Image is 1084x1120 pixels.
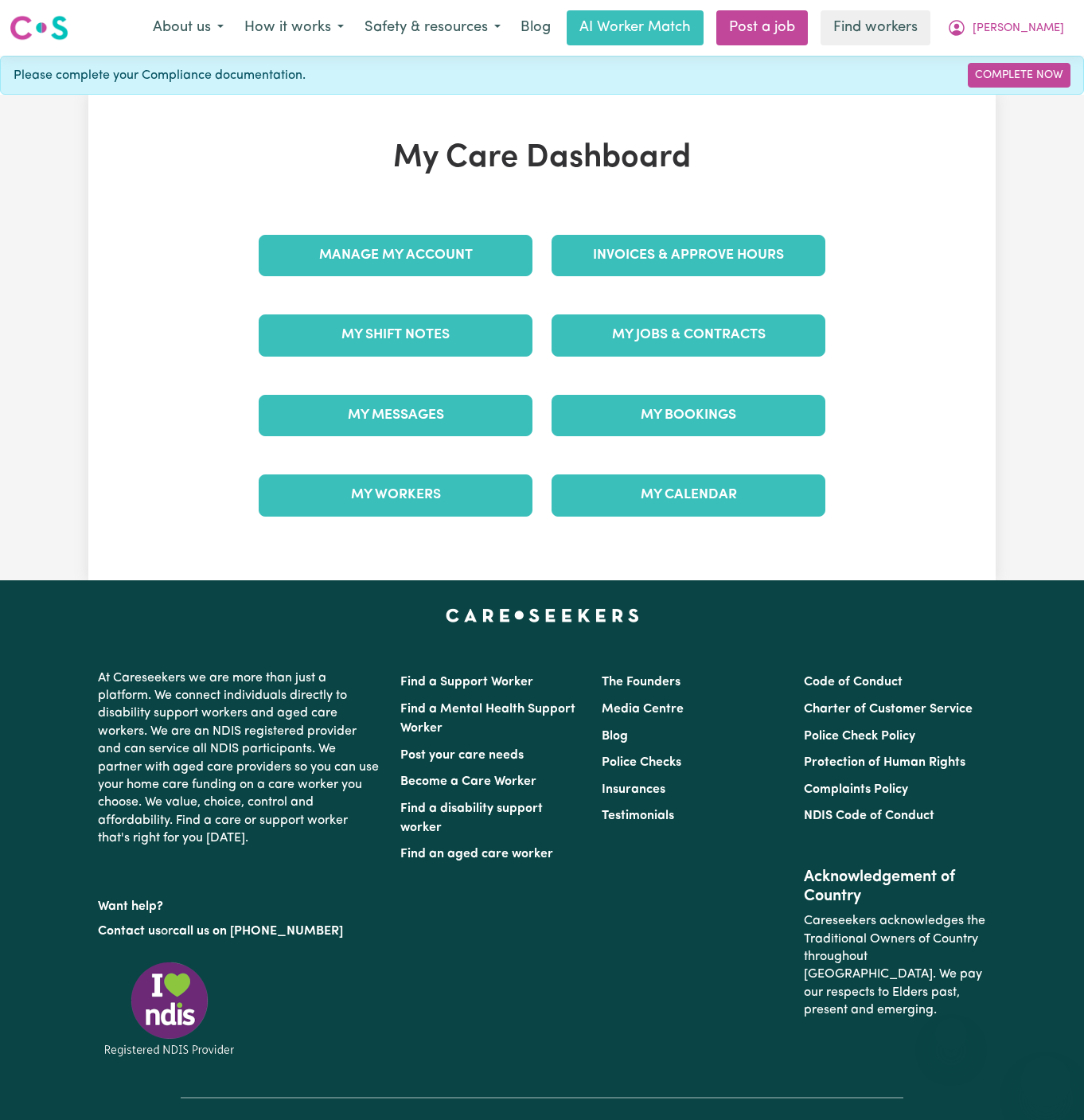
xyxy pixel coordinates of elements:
button: How it works [234,11,354,45]
a: Blog [602,730,628,743]
a: call us on [PHONE_NUMBER] [173,925,343,938]
a: My Bookings [552,395,825,436]
h2: Acknowledgement of Country [804,868,986,906]
iframe: Button to launch messaging window [1020,1056,1071,1107]
a: Find an aged care worker [400,848,553,860]
img: Careseekers logo [10,14,68,42]
a: The Founders [602,676,680,689]
button: About us [142,11,234,45]
p: At Careseekers we are more than just a platform. We connect individuals directly to disability su... [98,663,381,854]
a: Careseekers home page [446,609,639,622]
button: My Account [937,11,1074,45]
a: My Shift Notes [259,314,532,356]
a: Police Checks [602,756,681,769]
a: Complete Now [968,63,1070,88]
p: Want help? [98,892,381,915]
a: Contact us [98,925,161,938]
span: Please complete your Compliance documentation. [14,66,306,85]
a: Find a disability support worker [400,802,543,834]
a: Find a Mental Health Support Worker [400,703,575,735]
a: Charter of Customer Service [804,703,973,716]
a: Find workers [821,10,930,45]
a: Complaints Policy [804,783,908,796]
a: Post a job [716,10,808,45]
a: Police Check Policy [804,730,915,743]
a: Media Centre [602,703,684,716]
a: Testimonials [602,810,674,822]
button: Safety & resources [354,11,511,45]
a: NDIS Code of Conduct [804,810,934,822]
h1: My Care Dashboard [249,139,835,178]
img: Registered NDIS provider [98,959,241,1059]
a: AI Worker Match [567,10,704,45]
a: Post your care needs [400,749,524,762]
a: Find a Support Worker [400,676,533,689]
a: My Jobs & Contracts [552,314,825,356]
a: Code of Conduct [804,676,903,689]
iframe: Close message [935,1018,967,1050]
a: Become a Care Worker [400,775,536,788]
a: Blog [511,10,560,45]
a: Invoices & Approve Hours [552,235,825,276]
a: Insurances [602,783,665,796]
a: My Messages [259,395,532,436]
a: My Calendar [552,474,825,516]
span: [PERSON_NAME] [973,20,1064,37]
a: Protection of Human Rights [804,756,965,769]
a: Manage My Account [259,235,532,276]
a: Careseekers logo [10,10,68,46]
p: or [98,916,381,946]
p: Careseekers acknowledges the Traditional Owners of Country throughout [GEOGRAPHIC_DATA]. We pay o... [804,906,986,1025]
a: My Workers [259,474,532,516]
